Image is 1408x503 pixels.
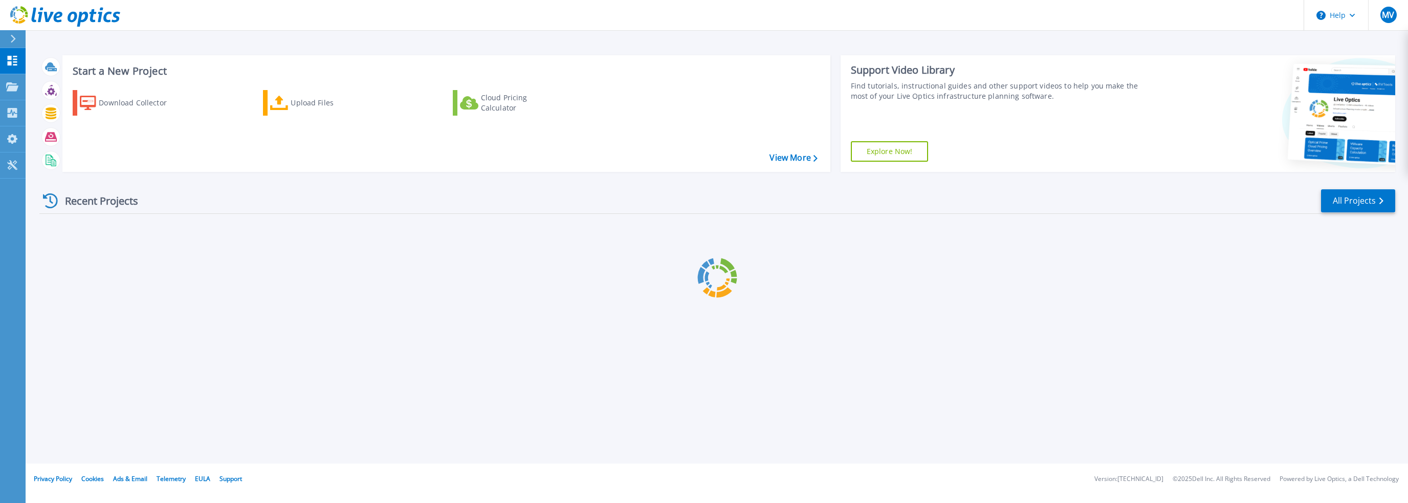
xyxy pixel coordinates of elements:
a: View More [769,153,817,163]
div: Cloud Pricing Calculator [481,93,563,113]
div: Upload Files [291,93,372,113]
div: Support Video Library [851,63,1138,77]
a: Cookies [81,474,104,483]
a: Ads & Email [113,474,147,483]
a: Upload Files [263,90,377,116]
a: Cloud Pricing Calculator [453,90,567,116]
li: Powered by Live Optics, a Dell Technology [1280,476,1399,483]
a: EULA [195,474,210,483]
a: Telemetry [157,474,186,483]
a: Support [219,474,242,483]
a: Download Collector [73,90,187,116]
h3: Start a New Project [73,65,817,77]
a: Privacy Policy [34,474,72,483]
a: All Projects [1321,189,1395,212]
li: © 2025 Dell Inc. All Rights Reserved [1173,476,1270,483]
div: Find tutorials, instructional guides and other support videos to help you make the most of your L... [851,81,1138,101]
span: MV [1382,11,1394,19]
a: Explore Now! [851,141,929,162]
div: Recent Projects [39,188,152,213]
li: Version: [TECHNICAL_ID] [1094,476,1163,483]
div: Download Collector [99,93,181,113]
